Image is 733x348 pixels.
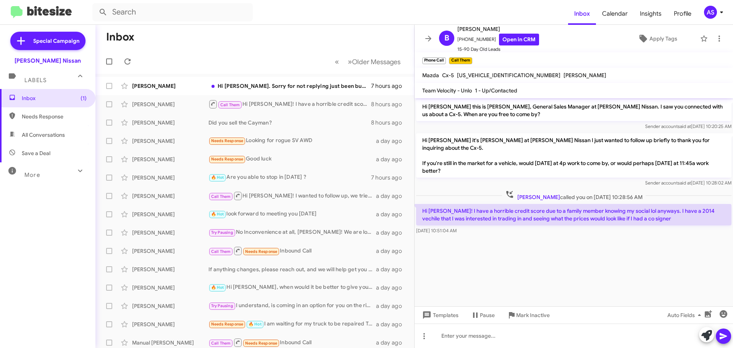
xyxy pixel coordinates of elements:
span: Special Campaign [33,37,79,45]
div: 7 hours ago [371,82,408,90]
div: Hi [PERSON_NAME]! I have a horrible credit score due to a family member knowing my social lol any... [208,99,371,109]
span: Mazda [422,72,439,79]
div: Looking for rogue SV AWD [208,136,376,145]
div: a day ago [376,137,408,145]
span: said at [678,123,691,129]
span: 🔥 Hot [211,175,224,180]
div: 8 hours ago [371,100,408,108]
p: Hi [PERSON_NAME] this is [PERSON_NAME], General Sales Manager at [PERSON_NAME] Nissan. I saw you ... [416,100,731,121]
div: Hi [PERSON_NAME]! I wanted to follow up, we tried giving you a call! How can I help you? [208,191,376,201]
div: [PERSON_NAME] [132,155,208,163]
span: Try Pausing [211,303,233,308]
div: [PERSON_NAME] [132,210,208,218]
small: Phone Call [422,57,446,64]
p: Hi [PERSON_NAME]! I have a horrible credit score due to a family member knowing my social lol any... [416,204,731,225]
div: [PERSON_NAME] [132,302,208,310]
div: [PERSON_NAME] [132,174,208,181]
div: No Inconvenience at all, [PERSON_NAME]! We are looking to assist you when you are ready ! [208,228,376,237]
div: a day ago [376,265,408,273]
span: said at [678,180,691,186]
span: Sender account [DATE] 10:28:02 AM [645,180,731,186]
div: a day ago [376,192,408,200]
div: a day ago [376,155,408,163]
div: [PERSON_NAME] [132,284,208,291]
div: I am waiting for my truck to be repaired Try this weekend [208,320,376,329]
div: AS [704,6,717,19]
button: Apply Tags [618,32,696,45]
span: B [444,32,449,44]
span: Needs Response [22,113,87,120]
span: Insights [634,3,668,25]
span: Needs Response [245,249,278,254]
div: a day ago [376,302,408,310]
div: If anything changes, please reach out, and we will help get you the most comfortable payment poss... [208,265,376,273]
a: Open in CRM [499,34,539,45]
div: Manual [PERSON_NAME] [132,339,208,346]
span: Call Them [211,249,231,254]
div: [PERSON_NAME] [132,247,208,255]
span: Call Them [211,341,231,346]
span: 1 - Up/Contacted [475,87,517,94]
button: Mark Inactive [501,308,556,322]
span: Cx-5 [442,72,454,79]
span: Inbox [22,94,87,102]
span: 🔥 Hot [211,285,224,290]
div: Hi [PERSON_NAME]. Sorry for not replying just been busy with moving and getting my kids situated ... [208,82,371,90]
div: a day ago [376,229,408,236]
button: Pause [465,308,501,322]
span: Pause [480,308,495,322]
span: [DATE] 10:51:04 AM [416,228,457,233]
span: Team Velocity - Unlo [422,87,472,94]
span: Sender account [DATE] 10:20:25 AM [645,123,731,129]
button: Auto Fields [661,308,710,322]
span: [PERSON_NAME] [563,72,606,79]
span: 🔥 Hot [211,212,224,217]
button: AS [697,6,725,19]
div: a day ago [376,284,408,291]
span: Needs Response [245,341,278,346]
div: I understand, is coming in an option for you on the right vehicle? [208,301,376,310]
div: [PERSON_NAME] [132,137,208,145]
div: look forward to meeting you [DATE] [208,210,376,219]
div: [PERSON_NAME] Nissan [15,57,81,65]
span: Save a Deal [22,149,50,157]
span: Needs Response [211,157,244,162]
h1: Inbox [106,31,134,43]
a: Inbox [568,3,596,25]
span: called you on [DATE] 10:28:56 AM [502,190,646,201]
div: 8 hours ago [371,119,408,126]
span: [US_VEHICLE_IDENTIFICATION_NUMBER] [457,72,560,79]
div: a day ago [376,320,408,328]
span: Auto Fields [667,308,704,322]
div: [PERSON_NAME] [132,320,208,328]
div: [PERSON_NAME] [132,192,208,200]
span: Labels [24,77,47,84]
input: Search [92,3,253,21]
span: Templates [421,308,459,322]
div: [PERSON_NAME] [132,82,208,90]
span: Call Them [211,194,231,199]
div: Did you sell the Cayman? [208,119,371,126]
span: Needs Response [211,138,244,143]
div: a day ago [376,339,408,346]
p: Hi [PERSON_NAME] it's [PERSON_NAME] at [PERSON_NAME] Nissan I just wanted to follow up briefly to... [416,133,731,178]
span: Older Messages [352,58,400,66]
span: Call Them [220,102,240,107]
div: Are you able to stop in [DATE] ? [208,173,371,182]
div: Inbound Call [208,338,376,347]
nav: Page navigation example [331,54,405,70]
div: [PERSON_NAME] [132,100,208,108]
div: a day ago [376,247,408,255]
div: a day ago [376,210,408,218]
div: Good luck [208,155,376,163]
span: [PERSON_NAME] [457,24,539,34]
div: [PERSON_NAME] [132,265,208,273]
a: Calendar [596,3,634,25]
span: 🔥 Hot [249,322,262,327]
div: 7 hours ago [371,174,408,181]
span: 15-90 Day Old Leads [457,45,539,53]
small: Call Them [449,57,472,64]
span: Needs Response [211,322,244,327]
